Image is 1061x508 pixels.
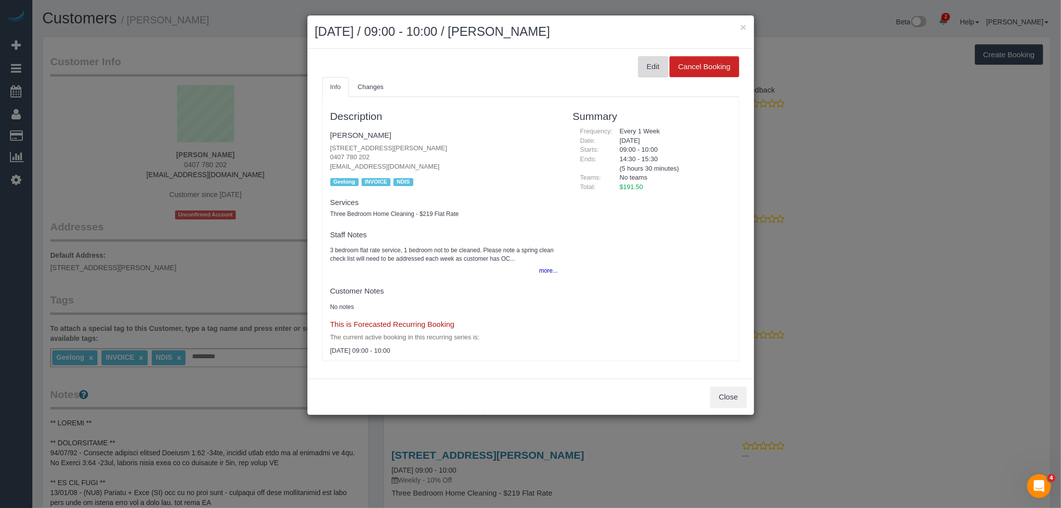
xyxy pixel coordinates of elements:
span: Date: [580,137,595,144]
h5: Three Bedroom Home Cleaning - $219 Flat Rate [330,211,558,217]
span: Info [330,83,341,91]
span: NDIS [393,178,413,186]
iframe: Intercom live chat [1027,474,1051,498]
div: 09:00 - 10:00 [612,145,731,155]
span: INVOICE [362,178,390,186]
span: [DATE] 09:00 - 10:00 [330,347,390,354]
p: [STREET_ADDRESS][PERSON_NAME] 0407 780 202 [EMAIL_ADDRESS][DOMAIN_NAME] [330,144,558,172]
span: 4 [1048,474,1056,482]
span: Geelong [330,178,359,186]
span: Total: [580,183,595,191]
h4: Staff Notes [330,231,558,239]
button: Edit [638,56,668,77]
p: The current active booking in this recurring series is: [330,333,558,342]
span: Starts: [580,146,599,153]
h3: Description [330,110,558,122]
h4: Services [330,199,558,207]
a: Changes [350,77,391,98]
span: Teams: [580,174,601,181]
span: No teams [620,174,648,181]
a: [PERSON_NAME] [330,131,391,139]
button: Cancel Booking [670,56,739,77]
span: Frequency: [580,127,612,135]
span: Changes [358,83,384,91]
div: [DATE] [612,136,731,146]
pre: No notes [330,303,558,311]
span: Ends: [580,155,596,163]
h2: [DATE] / 09:00 - 10:00 / [PERSON_NAME] [315,23,747,41]
h4: This is Forecasted Recurring Booking [330,320,558,329]
button: Close [710,387,746,407]
pre: 3 bedroom flat rate service, 1 bedroom not to be cleaned. Please note a spring clean check list w... [330,246,558,263]
h3: Summary [573,110,731,122]
div: Every 1 Week [612,127,731,136]
a: Info [322,77,349,98]
span: $191.50 [620,183,643,191]
button: × [740,22,746,32]
h4: Customer Notes [330,287,558,296]
button: more... [533,264,558,278]
div: 14:30 - 15:30 (5 hours 30 minutes) [612,155,731,173]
